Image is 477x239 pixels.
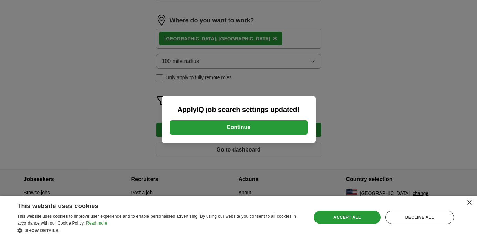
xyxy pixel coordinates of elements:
div: Close [467,200,472,206]
span: This website uses cookies to improve user experience and to enable personalised advertising. By u... [17,214,296,226]
div: This website uses cookies [17,200,286,210]
span: Show details [25,228,59,233]
h2: ApplyIQ job search settings updated! [170,104,308,115]
div: Accept all [314,211,381,224]
div: Show details [17,227,303,234]
a: Read more, opens a new window [86,221,107,226]
div: Decline all [385,211,454,224]
button: Continue [170,120,308,135]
